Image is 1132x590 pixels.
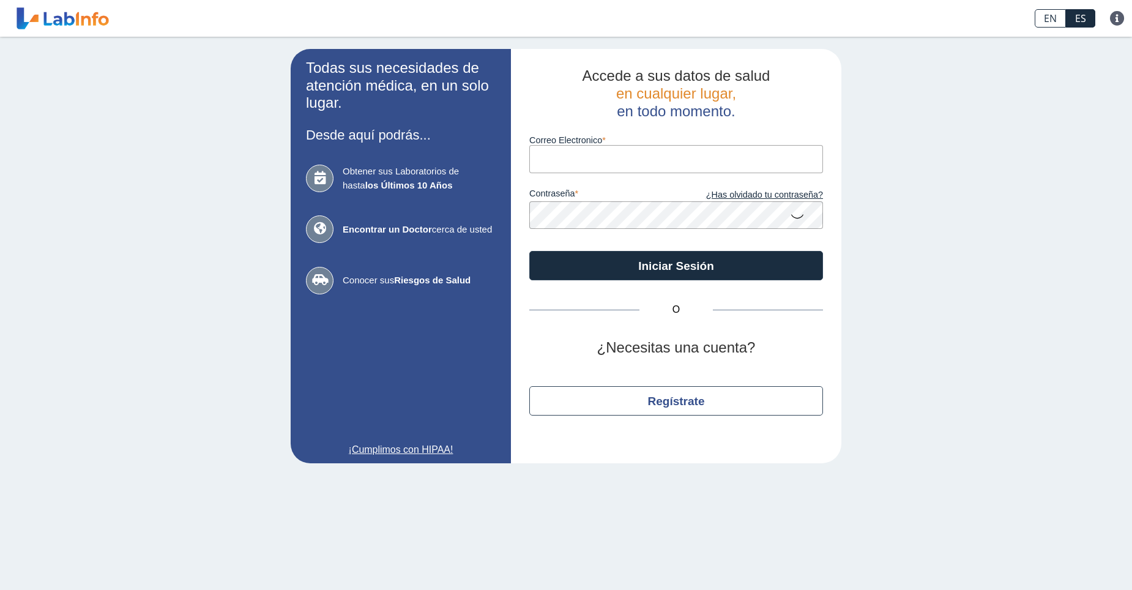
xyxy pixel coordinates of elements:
[1066,9,1095,28] a: ES
[529,339,823,357] h2: ¿Necesitas una cuenta?
[365,180,453,190] b: los Últimos 10 Años
[529,135,823,145] label: Correo Electronico
[306,59,496,112] h2: Todas sus necesidades de atención médica, en un solo lugar.
[343,223,496,237] span: cerca de usted
[343,165,496,192] span: Obtener sus Laboratorios de hasta
[617,103,735,119] span: en todo momento.
[343,224,432,234] b: Encontrar un Doctor
[529,251,823,280] button: Iniciar Sesión
[529,189,676,202] label: contraseña
[583,67,770,84] span: Accede a sus datos de salud
[616,85,736,102] span: en cualquier lugar,
[306,443,496,457] a: ¡Cumplimos con HIPAA!
[343,274,496,288] span: Conocer sus
[394,275,471,285] b: Riesgos de Salud
[639,302,713,317] span: O
[1035,9,1066,28] a: EN
[306,127,496,143] h3: Desde aquí podrás...
[676,189,823,202] a: ¿Has olvidado tu contraseña?
[529,386,823,416] button: Regístrate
